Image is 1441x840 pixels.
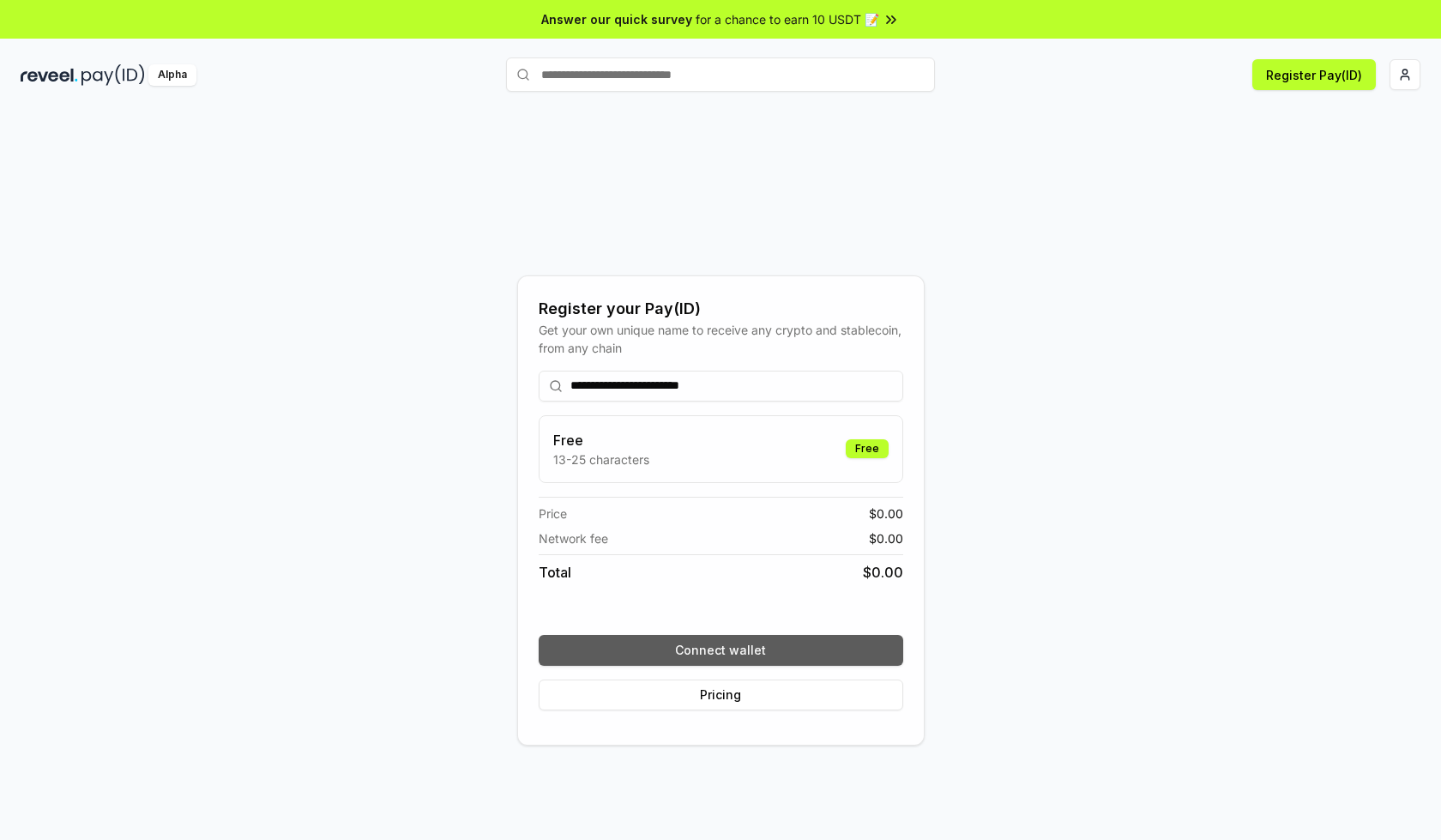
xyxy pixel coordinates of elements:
span: Total [539,562,571,583]
div: Alpha [148,64,196,86]
img: reveel_dark [21,64,78,86]
button: Register Pay(ID) [1252,59,1376,90]
h3: Free [553,430,649,450]
span: $ 0.00 [863,562,903,583]
span: $ 0.00 [869,529,903,547]
span: Network fee [539,529,608,547]
button: Connect wallet [539,635,903,666]
span: for a chance to earn 10 USDT 📝 [696,10,879,28]
div: Free [846,439,889,458]
button: Pricing [539,680,903,710]
div: Register your Pay(ID) [539,297,903,321]
img: pay_id [81,64,145,86]
p: 13-25 characters [553,450,649,468]
span: $ 0.00 [869,505,903,523]
span: Answer our quick survey [541,10,692,28]
span: Price [539,505,567,523]
div: Get your own unique name to receive any crypto and stablecoin, from any chain [539,321,903,357]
